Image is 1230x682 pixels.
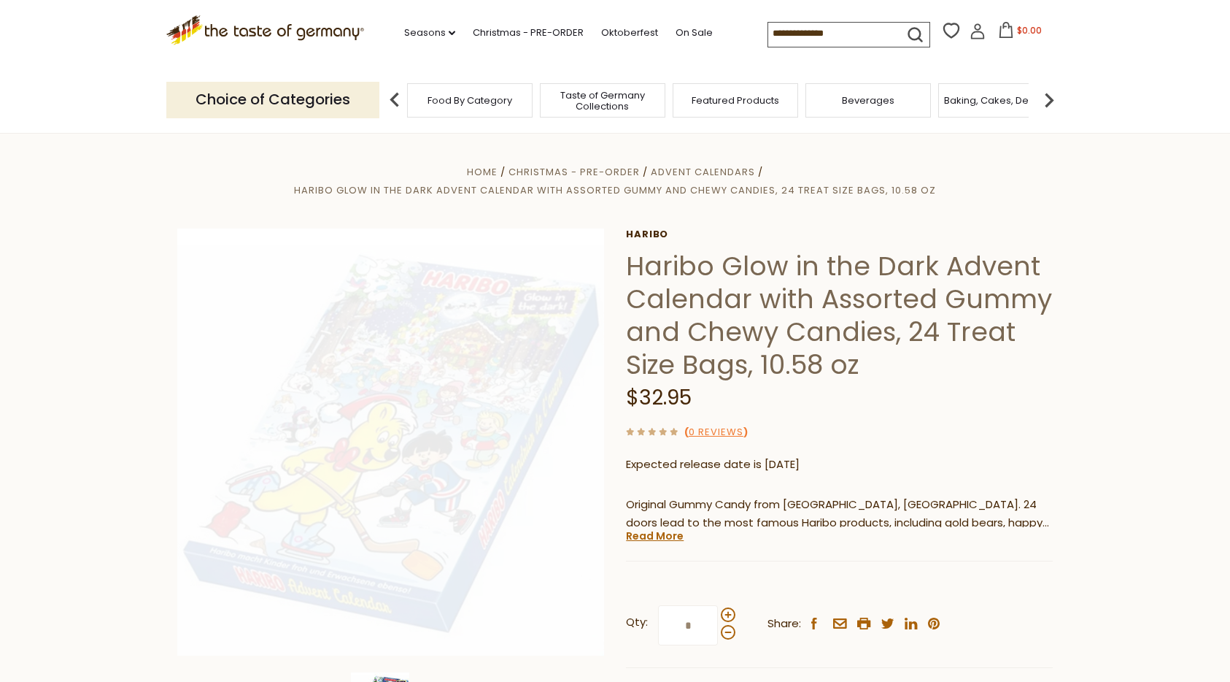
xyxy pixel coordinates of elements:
a: Christmas - PRE-ORDER [508,165,640,179]
a: Haribo [626,229,1053,240]
span: Share: [767,615,801,633]
a: On Sale [676,25,713,41]
a: Read More [626,529,684,543]
img: previous arrow [380,85,409,115]
p: Original Gummy Candy from [GEOGRAPHIC_DATA], [GEOGRAPHIC_DATA]. 24 doors lead to the most famous ... [626,496,1053,532]
a: Home [467,165,498,179]
strong: Qty: [626,613,648,632]
img: next arrow [1034,85,1064,115]
span: $32.95 [626,383,692,412]
button: $0.00 [989,22,1051,44]
p: Choice of Categories [166,82,379,118]
img: Haribo Glow in the Dark Advent Calendar with Assorted Gummy and Chewy Candies, 24 Treat Size Bags... [177,229,604,656]
h1: Haribo Glow in the Dark Advent Calendar with Assorted Gummy and Chewy Candies, 24 Treat Size Bags... [626,250,1053,381]
span: $0.00 [1017,24,1042,37]
a: 0 Reviews [689,425,743,440]
a: Seasons [404,25,455,41]
input: Qty: [658,605,718,645]
a: Beverages [842,95,894,106]
span: ( ) [684,425,748,439]
a: Advent Calendars [651,165,755,179]
a: Taste of Germany Collections [544,90,661,112]
p: Expected release date is [DATE] [626,456,1053,474]
a: Christmas - PRE-ORDER [473,25,584,41]
a: Featured Products [692,95,779,106]
a: Oktoberfest [601,25,658,41]
a: Food By Category [428,95,512,106]
a: Haribo Glow in the Dark Advent Calendar with Assorted Gummy and Chewy Candies, 24 Treat Size Bags... [294,183,936,197]
a: Baking, Cakes, Desserts [944,95,1057,106]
